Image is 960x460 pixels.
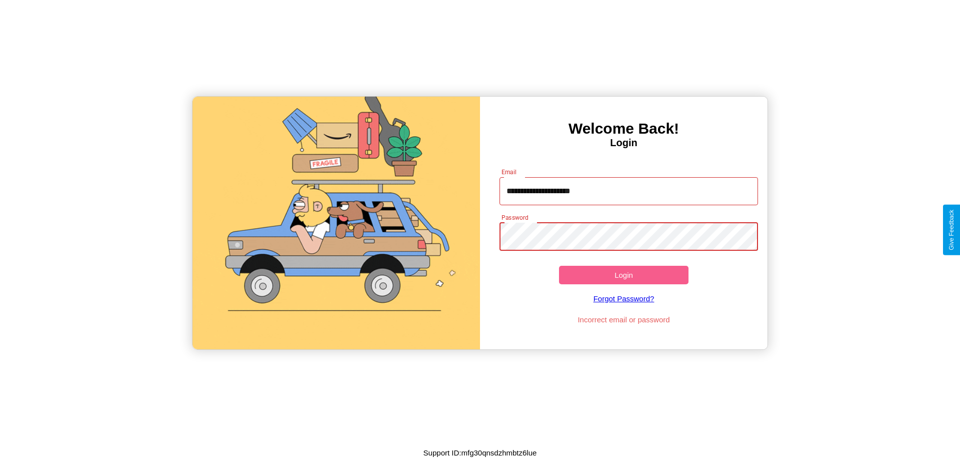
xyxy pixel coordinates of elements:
p: Support ID: mfg30qnsdzhmbtz6lue [423,446,537,459]
h3: Welcome Back! [480,120,767,137]
label: Password [501,213,528,222]
img: gif [192,97,480,349]
a: Forgot Password? [494,284,753,313]
h4: Login [480,137,767,149]
div: Give Feedback [948,210,955,250]
p: Incorrect email or password [494,313,753,326]
button: Login [559,266,688,284]
label: Email [501,168,517,176]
